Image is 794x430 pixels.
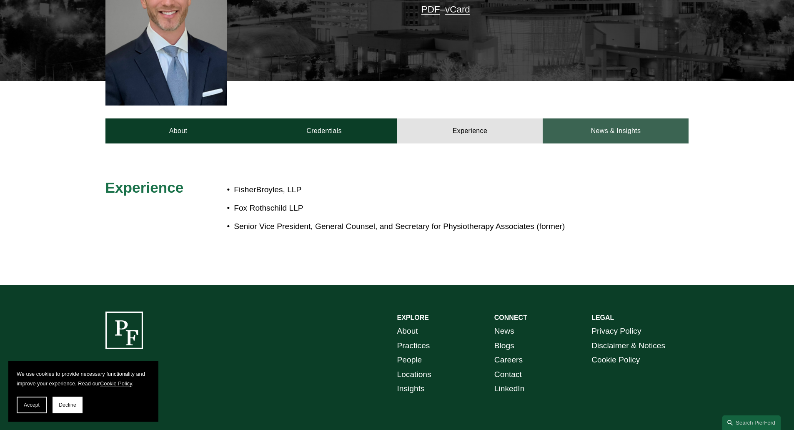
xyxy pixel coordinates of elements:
[397,353,422,367] a: People
[105,179,184,196] span: Experience
[591,324,641,339] a: Privacy Policy
[234,219,616,234] p: Senior Vice President, General Counsel, and Secretary for Physiotherapy Associates (former)
[543,118,689,143] a: News & Insights
[105,118,251,143] a: About
[421,4,440,15] a: PDF
[591,314,614,321] strong: LEGAL
[494,353,523,367] a: Careers
[591,353,640,367] a: Cookie Policy
[59,402,76,408] span: Decline
[397,382,425,396] a: Insights
[397,118,543,143] a: Experience
[234,183,616,197] p: FisherBroyles, LLP
[24,402,40,408] span: Accept
[234,201,616,216] p: Fox Rothschild LLP
[397,339,430,353] a: Practices
[494,324,514,339] a: News
[397,367,431,382] a: Locations
[251,118,397,143] a: Credentials
[397,314,429,321] strong: EXPLORE
[445,4,470,15] a: vCard
[17,397,47,413] button: Accept
[8,361,158,422] section: Cookie banner
[591,339,665,353] a: Disclaimer & Notices
[722,415,781,430] a: Search this site
[100,380,132,387] a: Cookie Policy
[494,382,525,396] a: LinkedIn
[494,339,514,353] a: Blogs
[397,324,418,339] a: About
[17,369,150,388] p: We use cookies to provide necessary functionality and improve your experience. Read our .
[494,367,522,382] a: Contact
[53,397,83,413] button: Decline
[494,314,527,321] strong: CONNECT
